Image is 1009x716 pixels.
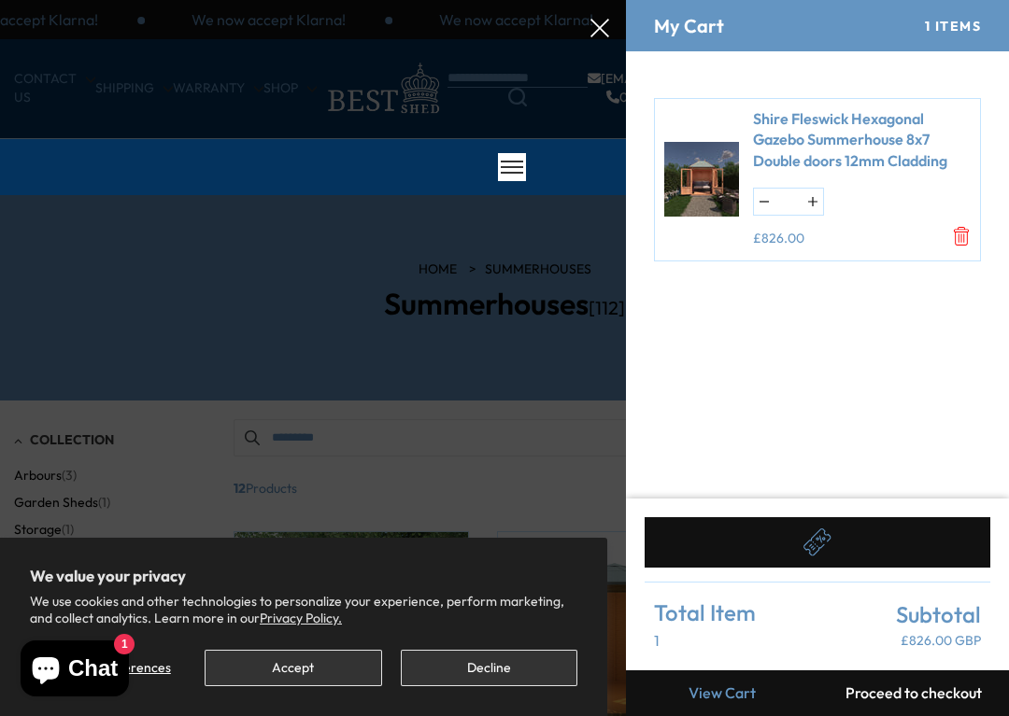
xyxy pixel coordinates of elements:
[753,230,804,248] ins: £826.00
[952,227,971,246] a: Remove Shire Fleswick Hexagonal Gazebo Summerhouse 8x7 Double doors 12mm Cladding
[30,593,577,626] p: We use cookies and other technologies to personalize your experience, perform marketing, and coll...
[654,601,756,624] span: Total Item
[896,632,981,651] p: £826.00 GBP
[654,630,756,651] p: 1
[205,650,381,686] button: Accept
[30,568,577,584] h2: We value your privacy
[654,16,724,36] h4: My Cart
[260,610,342,626] a: Privacy Policy.
[817,670,1009,716] button: Proceed to checkout
[15,640,135,701] inbox-online-store-chat: Shopify online store chat
[753,108,971,171] a: Shire Fleswick Hexagonal Gazebo Summerhouse 8x7 Double doors 12mm Cladding
[401,650,577,686] button: Decline
[896,603,981,625] span: Subtotal
[925,19,981,35] div: 1 Items
[626,670,817,716] a: View Cart
[775,189,803,215] input: Quantity for Shire Fleswick Hexagonal Gazebo Summerhouse 8x7 Double doors 12mm Cladding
